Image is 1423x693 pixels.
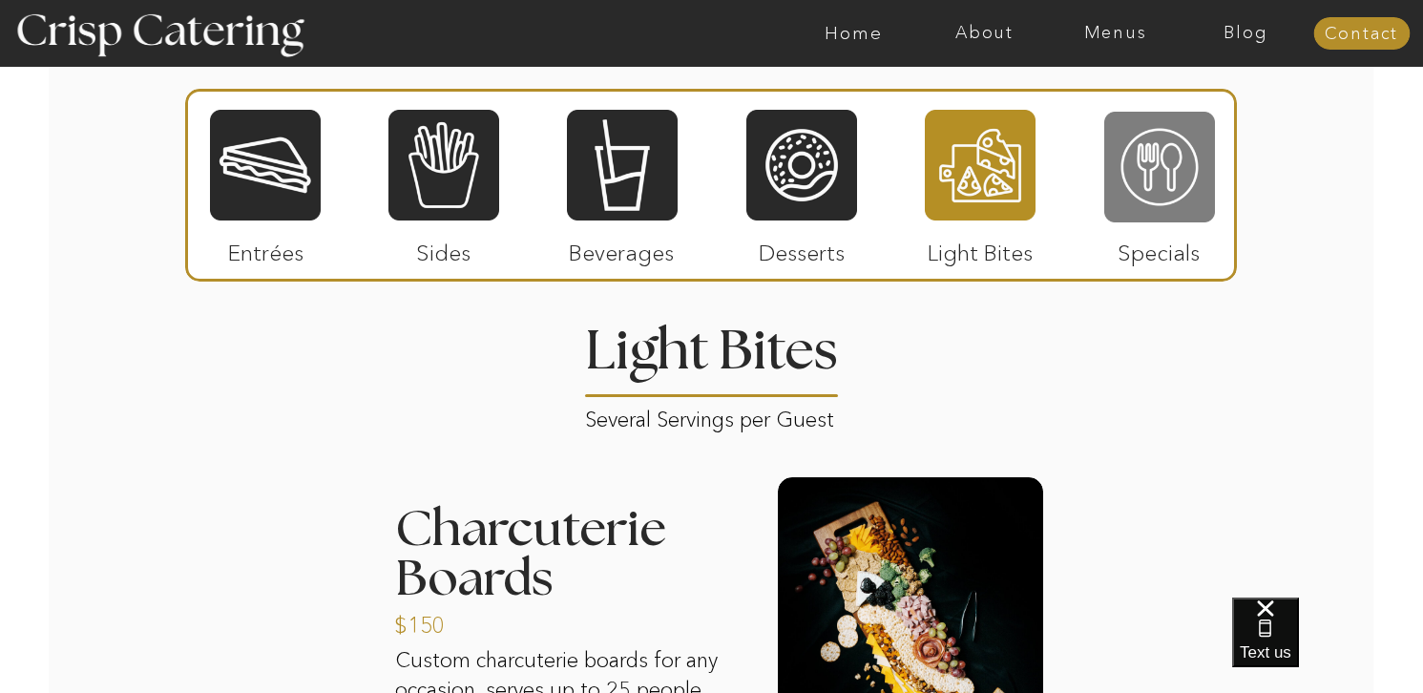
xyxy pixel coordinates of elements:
a: Blog [1181,24,1311,43]
h3: Charcuterie Boards [395,505,746,605]
p: Specials [1096,220,1223,276]
p: Several Servings per Guest [585,401,840,423]
a: Home [788,24,919,43]
p: Sides [380,220,507,276]
p: Light Bites [917,220,1044,276]
a: Contact [1313,25,1410,44]
h2: Light Bites [578,325,846,394]
a: About [919,24,1050,43]
a: $150 [394,593,521,648]
a: Menus [1050,24,1181,43]
p: Desserts [739,220,866,276]
p: Beverages [558,220,685,276]
p: Entrées [202,220,329,276]
iframe: podium webchat widget bubble [1232,598,1423,693]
